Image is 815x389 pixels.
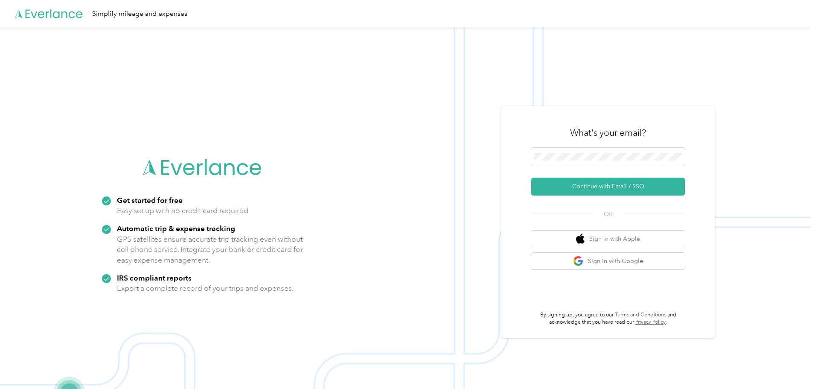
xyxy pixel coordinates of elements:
[117,283,294,294] p: Export a complete record of your trips and expenses.
[117,234,303,266] p: GPS satellites ensure accurate trip tracking even without cell phone service. Integrate your bank...
[531,178,685,196] button: Continue with Email / SSO
[593,210,623,219] span: OR
[531,231,685,247] button: apple logoSign in with Apple
[635,319,666,325] a: Privacy Policy
[117,205,248,216] p: Easy set up with no credit card required
[576,234,585,244] img: apple logo
[531,253,685,269] button: google logoSign in with Google
[117,224,235,233] strong: Automatic trip & expense tracking
[117,196,183,205] strong: Get started for free
[570,127,646,139] h3: What's your email?
[615,312,666,318] a: Terms and Conditions
[92,9,187,19] div: Simplify mileage and expenses
[573,256,584,266] img: google logo
[117,273,192,282] strong: IRS compliant reports
[531,311,685,326] p: By signing up, you agree to our and acknowledge that you have read our .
